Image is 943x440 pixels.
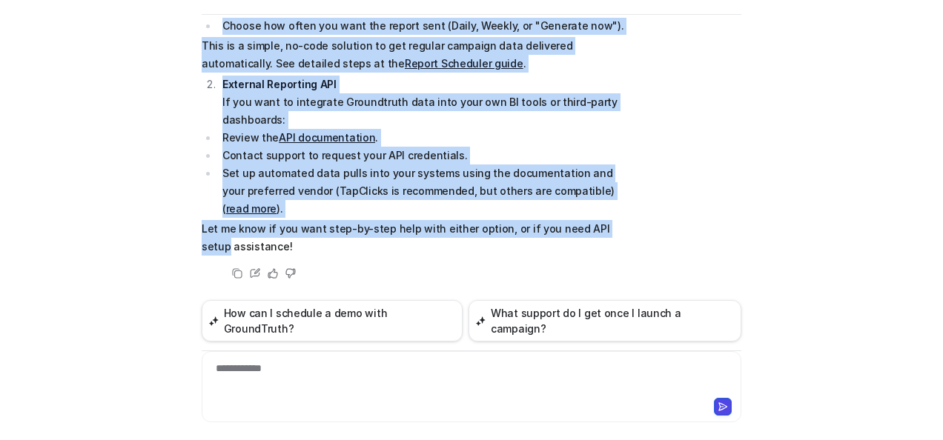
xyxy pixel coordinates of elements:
[218,76,635,129] li: If you want to integrate Groundtruth data into your own BI tools or third-party dashboards:
[405,57,523,70] a: Report Scheduler guide
[202,37,635,73] p: This is a simple, no-code solution to get regular campaign data delivered automatically. See deta...
[222,78,337,90] strong: External Reporting API
[202,300,463,341] button: How can I schedule a demo with GroundTruth?
[202,220,635,256] p: Let me know if you want step-by-step help with either option, or if you need API setup assistance!
[218,164,635,218] li: Set up automated data pulls into your systems using the documentation and your preferred vendor (...
[226,202,277,215] a: read more
[218,129,635,147] li: Review the .
[469,300,741,341] button: What support do I get once I launch a campaign?
[218,147,635,164] li: Contact support to request your API credentials.
[218,17,635,35] li: Choose how often you want the report sent (Daily, Weekly, or "Generate now").
[279,131,375,144] a: API documentation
